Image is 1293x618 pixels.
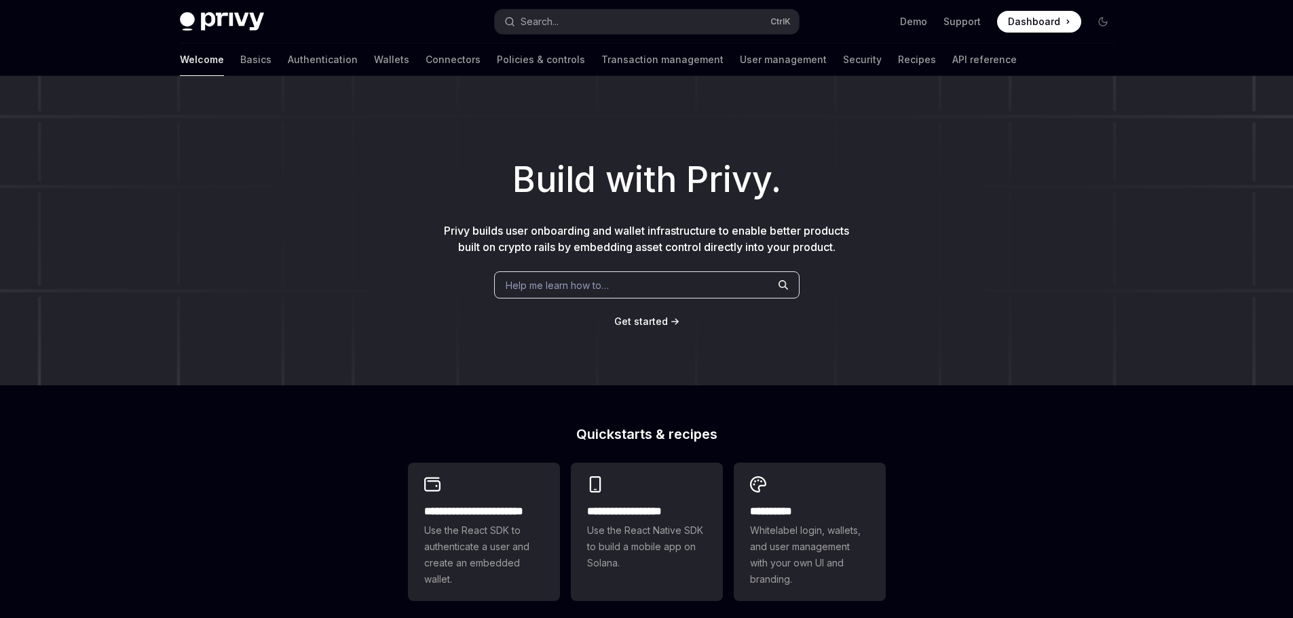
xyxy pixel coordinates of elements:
[444,224,849,254] span: Privy builds user onboarding and wallet infrastructure to enable better products built on crypto ...
[740,43,827,76] a: User management
[587,522,707,571] span: Use the React Native SDK to build a mobile app on Solana.
[843,43,882,76] a: Security
[997,11,1081,33] a: Dashboard
[180,43,224,76] a: Welcome
[506,278,609,292] span: Help me learn how to…
[1008,15,1060,28] span: Dashboard
[1092,11,1114,33] button: Toggle dark mode
[521,14,559,30] div: Search...
[426,43,481,76] a: Connectors
[943,15,981,28] a: Support
[408,427,886,441] h2: Quickstarts & recipes
[614,315,668,328] a: Get started
[495,9,799,34] button: Search...CtrlK
[614,315,668,327] span: Get started
[750,522,869,587] span: Whitelabel login, wallets, and user management with your own UI and branding.
[180,12,264,31] img: dark logo
[770,16,791,27] span: Ctrl K
[900,15,927,28] a: Demo
[374,43,409,76] a: Wallets
[898,43,936,76] a: Recipes
[424,522,544,587] span: Use the React SDK to authenticate a user and create an embedded wallet.
[601,43,724,76] a: Transaction management
[240,43,271,76] a: Basics
[497,43,585,76] a: Policies & controls
[734,463,886,601] a: **** *****Whitelabel login, wallets, and user management with your own UI and branding.
[288,43,358,76] a: Authentication
[571,463,723,601] a: **** **** **** ***Use the React Native SDK to build a mobile app on Solana.
[952,43,1017,76] a: API reference
[22,153,1271,206] h1: Build with Privy.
